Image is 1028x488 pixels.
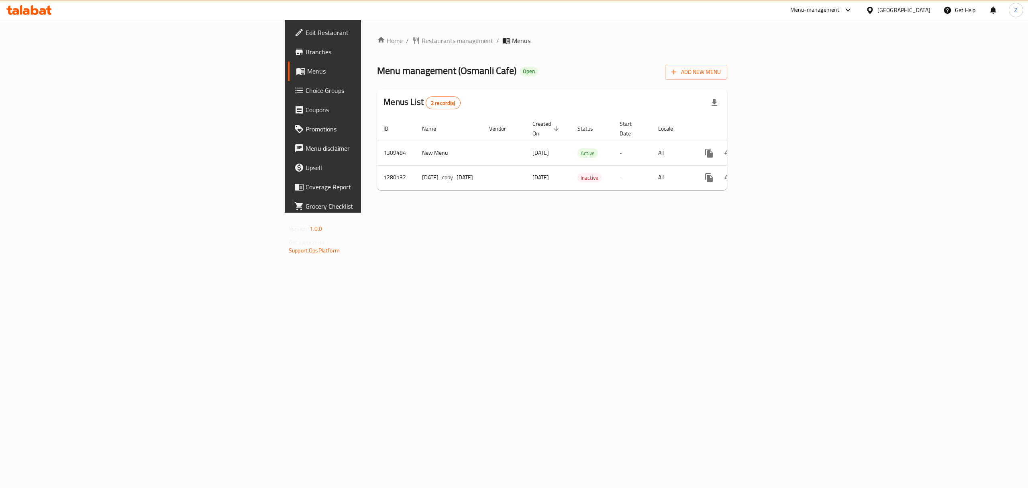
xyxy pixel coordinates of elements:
[620,119,642,138] span: Start Date
[306,86,450,95] span: Choice Groups
[422,36,493,45] span: Restaurants management
[377,117,783,190] table: enhanced table
[496,36,499,45] li: /
[288,23,457,42] a: Edit Restaurant
[577,149,598,158] span: Active
[877,6,930,14] div: [GEOGRAPHIC_DATA]
[520,67,538,76] div: Open
[306,144,450,153] span: Menu disclaimer
[289,245,340,256] a: Support.OpsPlatform
[520,68,538,75] span: Open
[289,223,308,234] span: Version:
[288,177,457,197] a: Coverage Report
[306,47,450,57] span: Branches
[306,28,450,37] span: Edit Restaurant
[705,93,724,113] div: Export file
[306,163,450,172] span: Upsell
[700,168,719,187] button: more
[289,237,326,248] span: Get support on:
[790,5,840,15] div: Menu-management
[426,99,460,107] span: 2 record(s)
[377,36,727,45] nav: breadcrumb
[306,124,450,134] span: Promotions
[426,96,461,109] div: Total records count
[422,124,447,133] span: Name
[512,36,530,45] span: Menus
[383,96,460,109] h2: Menus List
[652,141,693,165] td: All
[306,201,450,211] span: Grocery Checklist
[307,66,450,76] span: Menus
[288,197,457,216] a: Grocery Checklist
[577,148,598,158] div: Active
[700,144,719,163] button: more
[288,62,457,81] a: Menus
[532,148,549,158] span: [DATE]
[489,124,516,133] span: Vendor
[383,124,399,133] span: ID
[288,158,457,177] a: Upsell
[288,100,457,119] a: Coupons
[613,165,652,190] td: -
[288,81,457,100] a: Choice Groups
[577,173,602,182] span: Inactive
[310,223,322,234] span: 1.0.0
[288,119,457,139] a: Promotions
[665,65,727,80] button: Add New Menu
[288,42,457,62] a: Branches
[719,168,738,187] button: Change Status
[288,139,457,158] a: Menu disclaimer
[693,117,783,141] th: Actions
[532,172,549,182] span: [DATE]
[577,124,604,133] span: Status
[613,141,652,165] td: -
[658,124,683,133] span: Locale
[306,182,450,192] span: Coverage Report
[652,165,693,190] td: All
[532,119,561,138] span: Created On
[1014,6,1018,14] span: Z
[306,105,450,115] span: Coupons
[671,67,721,77] span: Add New Menu
[719,144,738,163] button: Change Status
